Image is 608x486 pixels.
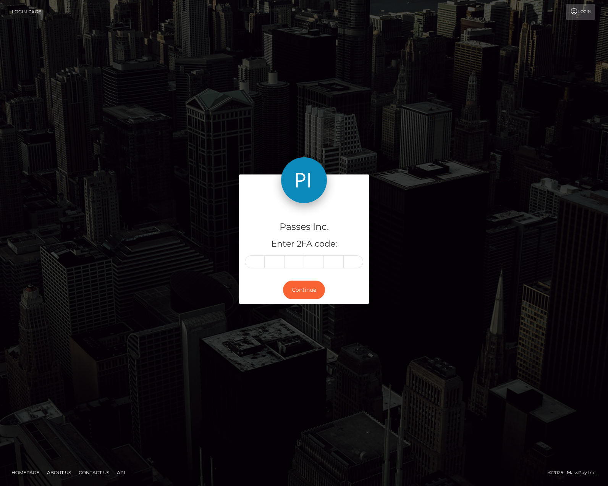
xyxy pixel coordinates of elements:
div: © 2025 , MassPay Inc. [548,468,602,477]
h5: Enter 2FA code: [245,238,363,250]
a: Login [566,4,595,20]
img: Passes Inc. [281,157,327,203]
a: About Us [44,467,74,478]
h4: Passes Inc. [245,220,363,234]
button: Continue [283,281,325,299]
a: Contact Us [76,467,112,478]
a: Homepage [8,467,42,478]
a: Login Page [12,4,41,20]
a: API [114,467,128,478]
